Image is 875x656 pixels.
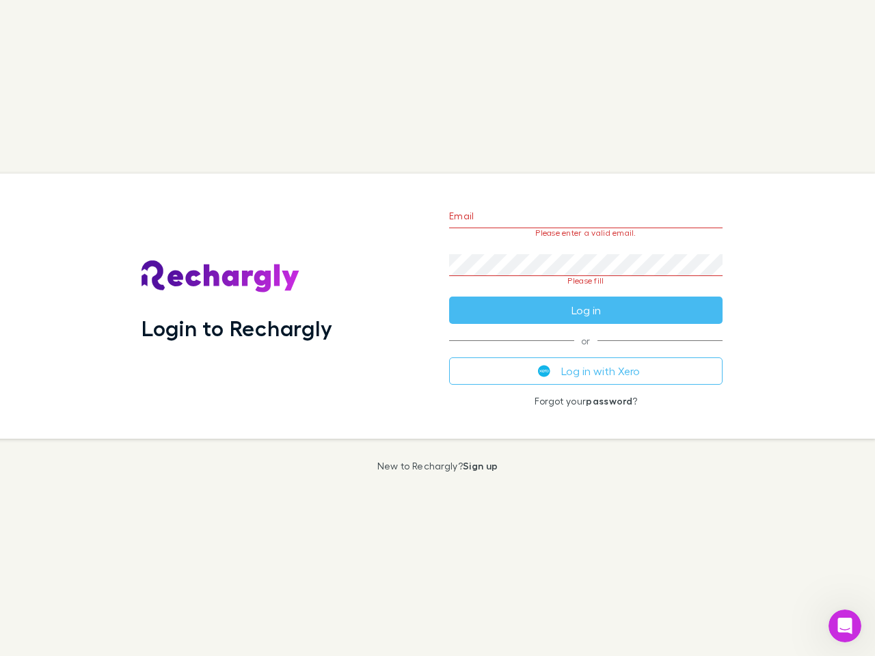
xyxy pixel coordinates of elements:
[449,340,723,341] span: or
[829,610,861,642] iframe: Intercom live chat
[449,297,723,324] button: Log in
[538,365,550,377] img: Xero's logo
[449,228,723,238] p: Please enter a valid email.
[142,315,332,341] h1: Login to Rechargly
[142,260,300,293] img: Rechargly's Logo
[463,460,498,471] a: Sign up
[449,276,723,286] p: Please fill
[449,357,723,385] button: Log in with Xero
[377,461,498,471] p: New to Rechargly?
[449,396,723,407] p: Forgot your ?
[586,395,632,407] a: password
